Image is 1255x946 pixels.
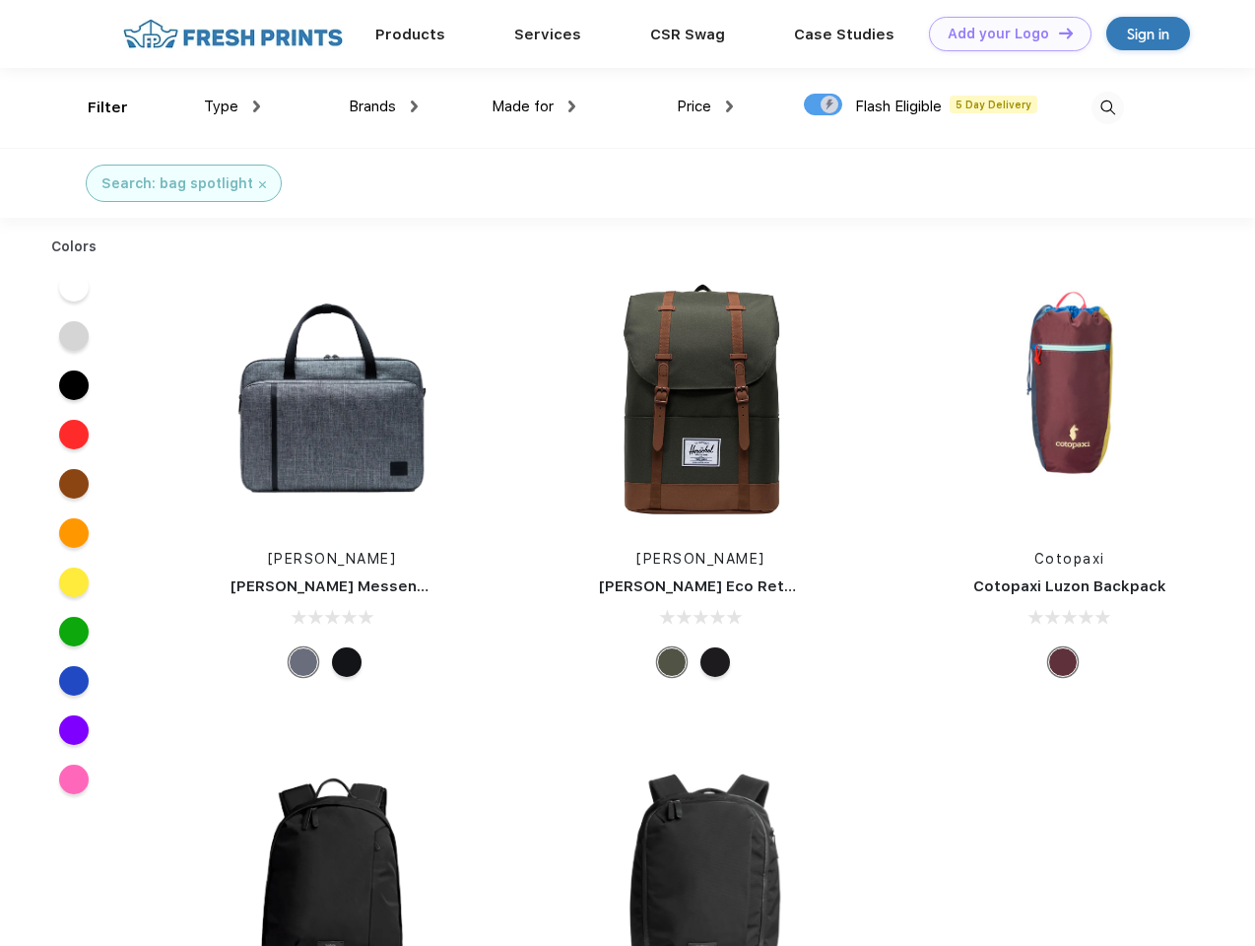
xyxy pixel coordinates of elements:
[1091,92,1124,124] img: desktop_search.svg
[36,236,112,257] div: Colors
[939,267,1201,529] img: func=resize&h=266
[1106,17,1190,50] a: Sign in
[700,647,730,677] div: Black
[726,101,733,112] img: dropdown.png
[88,97,128,119] div: Filter
[855,98,942,115] span: Flash Eligible
[253,101,260,112] img: dropdown.png
[332,647,362,677] div: Black
[1127,23,1169,45] div: Sign in
[948,26,1049,42] div: Add your Logo
[568,101,575,112] img: dropdown.png
[677,98,711,115] span: Price
[599,577,1002,595] a: [PERSON_NAME] Eco Retreat 15" Computer Backpack
[117,17,349,51] img: fo%20logo%202.webp
[973,577,1166,595] a: Cotopaxi Luzon Backpack
[268,551,397,567] a: [PERSON_NAME]
[289,647,318,677] div: Raven Crosshatch
[657,647,687,677] div: Forest
[1048,647,1078,677] div: Surprise
[411,101,418,112] img: dropdown.png
[349,98,396,115] span: Brands
[950,96,1037,113] span: 5 Day Delivery
[636,551,765,567] a: [PERSON_NAME]
[569,267,831,529] img: func=resize&h=266
[101,173,253,194] div: Search: bag spotlight
[1059,28,1073,38] img: DT
[259,181,266,188] img: filter_cancel.svg
[1034,551,1105,567] a: Cotopaxi
[231,577,443,595] a: [PERSON_NAME] Messenger
[204,98,238,115] span: Type
[375,26,445,43] a: Products
[492,98,554,115] span: Made for
[201,267,463,529] img: func=resize&h=266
